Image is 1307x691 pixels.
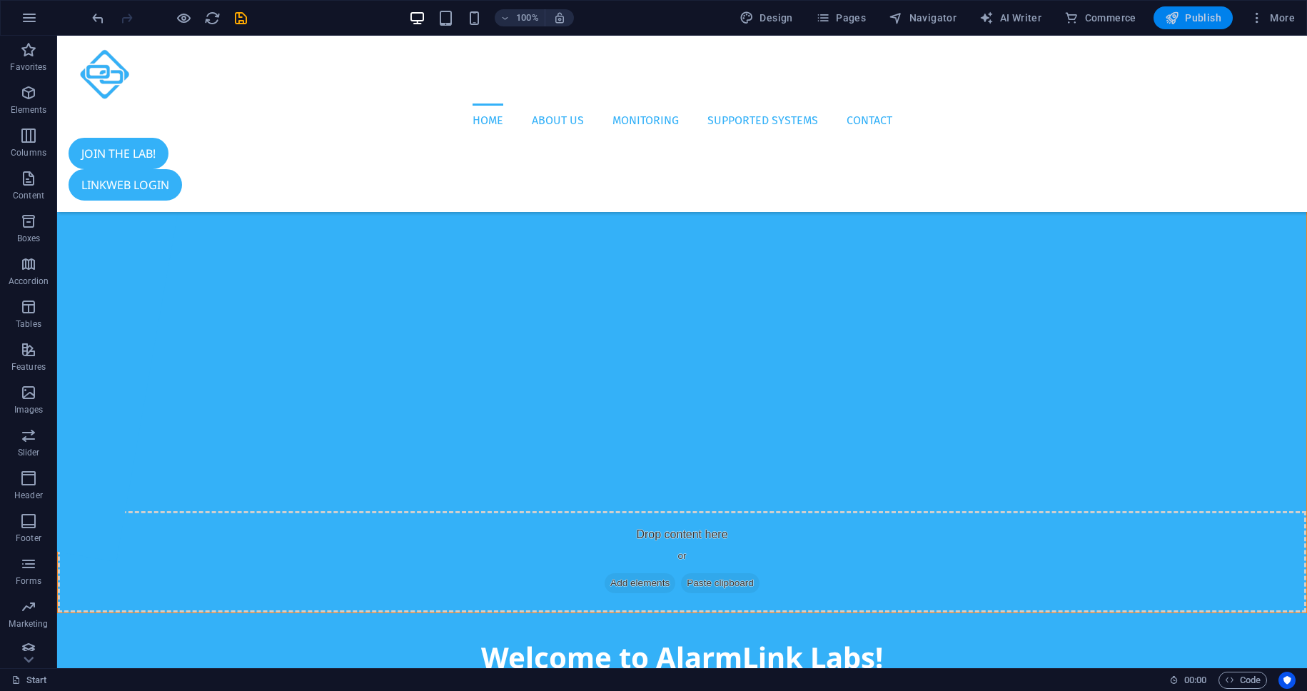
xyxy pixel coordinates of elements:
[883,6,962,29] button: Navigator
[624,538,702,558] span: Paste clipboard
[175,9,192,26] button: Click here to leave preview mode and continue editing
[547,538,618,558] span: Add elements
[14,404,44,415] p: Images
[233,10,249,26] i: Save (Ctrl+S)
[16,575,41,587] p: Forms
[90,10,106,26] i: Undo: Change text (Ctrl+Z)
[1059,6,1142,29] button: Commerce
[13,190,44,201] p: Content
[816,11,866,25] span: Pages
[1165,11,1221,25] span: Publish
[11,672,47,689] a: Click to cancel selection. Double-click to open Pages
[203,9,221,26] button: reload
[1244,6,1301,29] button: More
[1,475,1249,577] div: Drop content here
[11,147,46,158] p: Columns
[1169,672,1207,689] h6: Session time
[740,11,793,25] span: Design
[89,9,106,26] button: undo
[1278,672,1296,689] button: Usercentrics
[553,11,566,24] i: On resize automatically adjust zoom level to fit chosen device.
[10,61,46,73] p: Favorites
[734,6,799,29] button: Design
[16,318,41,330] p: Tables
[17,233,41,244] p: Boxes
[495,9,545,26] button: 100%
[9,276,49,287] p: Accordion
[11,104,47,116] p: Elements
[979,11,1041,25] span: AI Writer
[1064,11,1136,25] span: Commerce
[16,533,41,544] p: Footer
[1194,675,1196,685] span: :
[810,6,872,29] button: Pages
[1184,672,1206,689] span: 00 00
[232,9,249,26] button: save
[1154,6,1233,29] button: Publish
[734,6,799,29] div: Design (Ctrl+Alt+Y)
[1250,11,1295,25] span: More
[1225,672,1261,689] span: Code
[204,10,221,26] i: Reload page
[9,618,48,630] p: Marketing
[889,11,957,25] span: Navigator
[1218,672,1267,689] button: Code
[18,447,40,458] p: Slider
[14,490,43,501] p: Header
[11,361,46,373] p: Features
[974,6,1047,29] button: AI Writer
[516,9,539,26] h6: 100%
